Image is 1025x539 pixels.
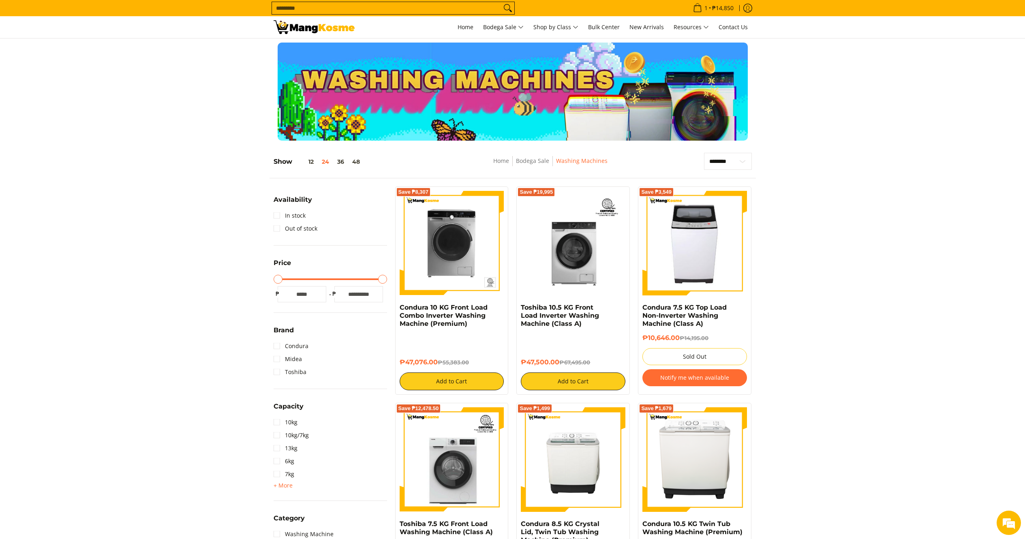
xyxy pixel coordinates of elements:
a: Toshiba 7.5 KG Front Load Washing Machine (Class A) [400,520,493,536]
span: Shop by Class [533,22,578,32]
a: 10kg [274,416,297,429]
img: Toshiba 7.5 KG Front Load Washing Machine (Class A) [400,407,504,512]
nav: Main Menu [363,16,752,38]
button: 24 [318,158,333,165]
summary: Open [274,481,293,490]
span: ₱14,850 [711,5,735,11]
span: Save ₱1,679 [641,406,672,411]
h6: ₱47,500.00 [521,358,625,366]
span: ₱ [330,290,338,298]
span: Bodega Sale [483,22,524,32]
summary: Open [274,197,312,209]
h6: ₱10,646.00 [642,334,747,342]
img: Condura 10 KG Front Load Combo Inverter Washing Machine (Premium) [400,191,504,295]
span: 1 [703,5,709,11]
a: Toshiba 10.5 KG Front Load Inverter Washing Machine (Class A) [521,304,599,327]
a: Condura 10.5 KG Twin Tub Washing Machine (Premium) [642,520,743,536]
button: Sold Out [642,348,747,365]
a: Toshiba [274,366,306,379]
a: Bodega Sale [516,157,549,165]
a: Bulk Center [584,16,624,38]
a: 10kg/7kg [274,429,309,442]
summary: Open [274,515,305,528]
button: Add to Cart [521,372,625,390]
a: 6kg [274,455,294,468]
button: 48 [348,158,364,165]
img: Condura 10.5 KG Twin Tub Washing Machine (Premium) [642,407,747,512]
summary: Open [274,260,291,272]
span: New Arrivals [629,23,664,31]
span: Save ₱1,499 [520,406,550,411]
button: Add to Cart [400,372,504,390]
a: Out of stock [274,222,317,235]
a: Condura [274,340,308,353]
img: Condura 8.5 KG Crystal Lid, Twin Tub Washing Machine (Premium) [521,409,625,511]
span: Save ₱3,549 [641,190,672,195]
img: Toshiba 10.5 KG Front Load Inverter Washing Machine (Class A) [521,191,625,295]
span: ₱ [274,290,282,298]
span: Bulk Center [588,23,620,31]
span: Save ₱8,307 [398,190,429,195]
span: + More [274,482,293,489]
span: Save ₱19,995 [520,190,553,195]
a: Condura 7.5 KG Top Load Non-Inverter Washing Machine (Class A) [642,304,727,327]
a: In stock [274,209,306,222]
a: Condura 10 KG Front Load Combo Inverter Washing Machine (Premium) [400,304,488,327]
h5: Show [274,158,364,166]
a: 7kg [274,468,294,481]
a: Shop by Class [529,16,582,38]
a: Contact Us [715,16,752,38]
a: Bodega Sale [479,16,528,38]
a: New Arrivals [625,16,668,38]
summary: Open [274,403,304,416]
del: ₱14,195.00 [680,335,708,341]
button: 12 [292,158,318,165]
a: Washing Machines [556,157,608,165]
a: Resources [670,16,713,38]
button: Notify me when available [642,369,747,386]
img: Washing Machines l Mang Kosme: Home Appliances Warehouse Sale Partner [274,20,355,34]
del: ₱55,383.00 [438,359,469,366]
span: Capacity [274,403,304,410]
a: Home [493,157,509,165]
nav: Breadcrumbs [434,156,666,174]
a: Midea [274,353,302,366]
img: condura-7.5kg-topload-non-inverter-washing-machine-class-c-full-view-mang-kosme [646,191,744,295]
span: Availability [274,197,312,203]
button: Search [501,2,514,14]
del: ₱67,495.00 [559,359,590,366]
h6: ₱47,076.00 [400,358,504,366]
span: Contact Us [719,23,748,31]
span: Brand [274,327,294,334]
button: 36 [333,158,348,165]
summary: Open [274,327,294,340]
a: Home [454,16,477,38]
span: Category [274,515,305,522]
span: • [691,4,736,13]
span: Resources [674,22,709,32]
a: 13kg [274,442,297,455]
span: Home [458,23,473,31]
span: Price [274,260,291,266]
span: Save ₱12,478.50 [398,406,439,411]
